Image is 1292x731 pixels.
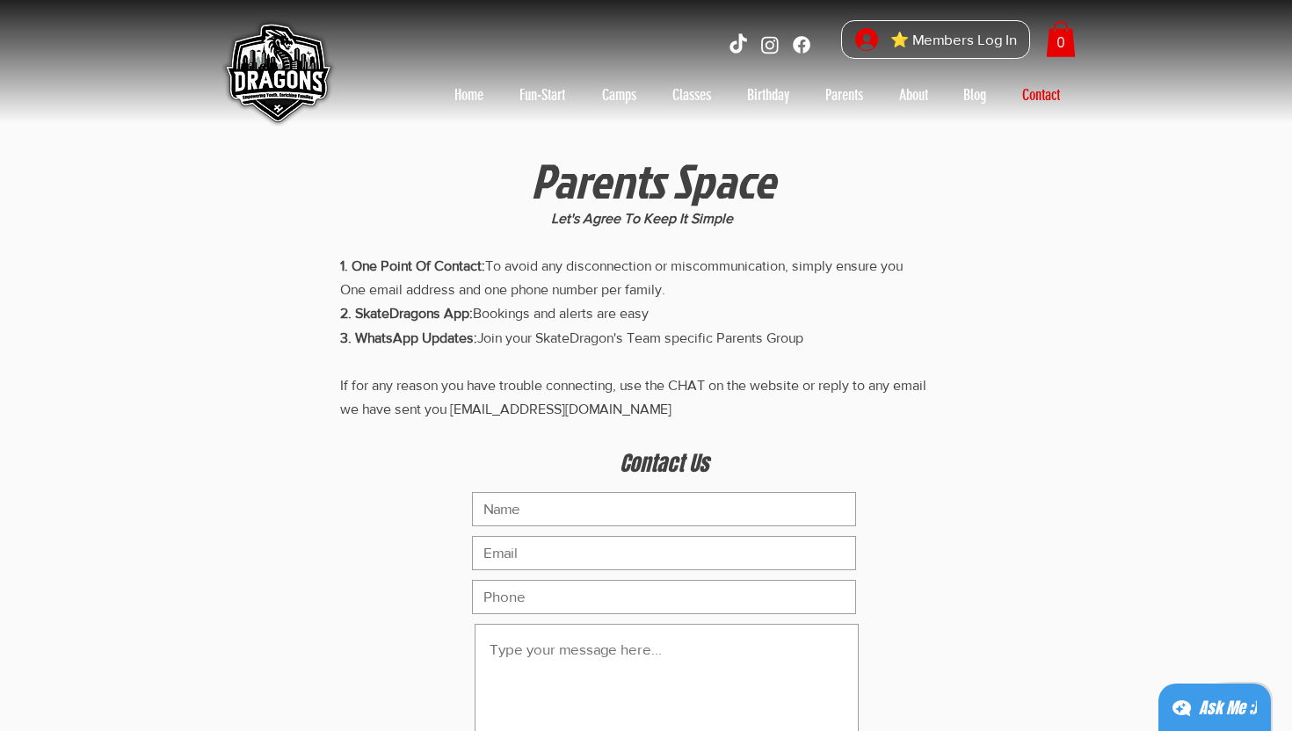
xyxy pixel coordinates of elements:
a: Fun-Start [501,81,584,109]
a: Cart with 0 items [1046,21,1076,57]
input: Email [472,536,856,570]
div: Ask Me ;) [1199,696,1257,720]
p: Camps [593,81,645,109]
input: Phone [472,580,856,614]
p: Blog [954,81,995,109]
nav: Site [436,81,1078,109]
text: 0 [1057,34,1065,50]
span: 2. SkateDragons App: [340,306,473,321]
a: Birthday [729,81,807,109]
p: Fun-Start [511,81,574,109]
span: Parents Space [531,147,775,214]
p: Birthday [738,81,798,109]
input: Name [472,492,856,526]
span: Contact Us [620,448,708,479]
span: ⭐ Members Log In [884,26,1023,54]
img: Skate Dragons logo with the slogan 'Empowering Youth, Enriching Families' in Singapore. [215,13,338,136]
a: Parents [807,81,881,109]
button: ⭐ Members Log In [843,21,1029,59]
a: Classes [654,81,729,109]
p: Contact [1013,81,1069,109]
a: About [881,81,946,109]
a: Blog [946,81,1004,109]
p: Home [446,81,492,109]
span: Let's Agree To Keep It Simple [551,211,733,226]
a: Contact [1004,81,1078,109]
span: To avoid any disconnection or miscommunication, simply ensure you One email address and one phone... [340,258,926,416]
span: 1. One Point Of Contact: [340,258,485,273]
p: Parents [817,81,872,109]
p: About [890,81,937,109]
p: Classes [664,81,720,109]
span: 3. WhatsApp Updates: [340,330,477,345]
ul: Social Bar [727,33,813,56]
a: Camps [584,81,654,109]
a: Home [436,81,501,109]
